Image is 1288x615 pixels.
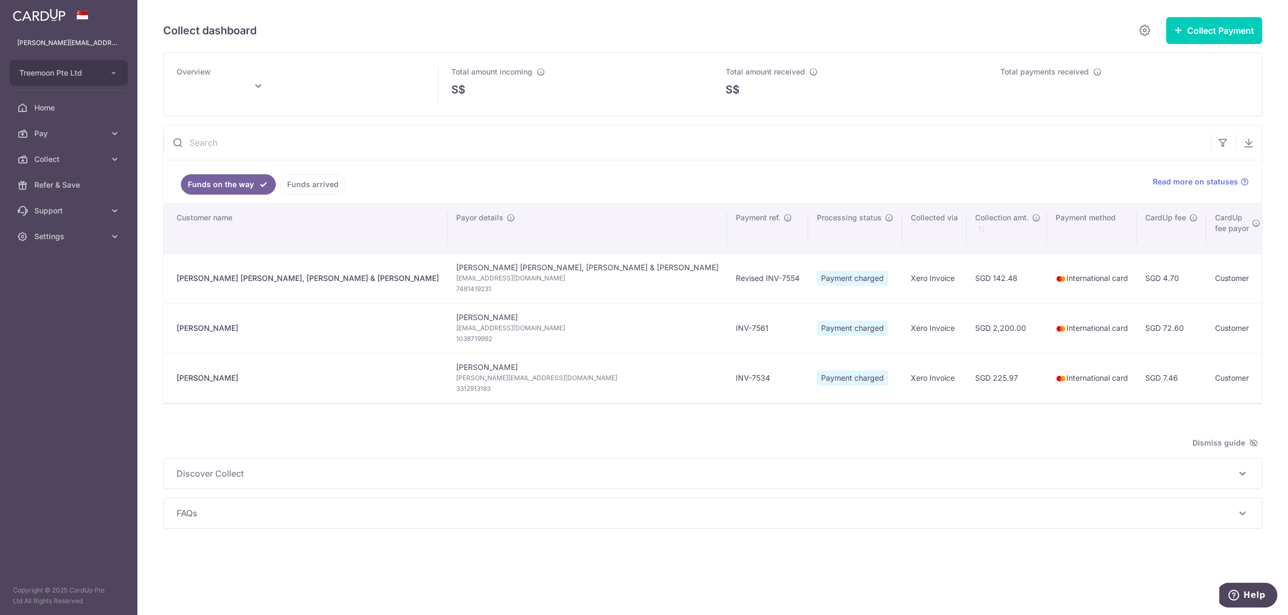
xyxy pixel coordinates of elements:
th: CardUp fee [1137,204,1206,253]
td: SGD 225.97 [967,353,1047,403]
span: 1038719992 [456,334,719,344]
button: Treemoon Pte Ltd [10,60,128,86]
span: Read more on statuses [1153,176,1238,187]
div: [PERSON_NAME] [177,373,439,383]
span: Total amount received [726,67,805,76]
td: International card [1047,303,1137,353]
span: Payment charged [817,371,888,386]
td: [PERSON_NAME] [PERSON_NAME], [PERSON_NAME] & [PERSON_NAME] [448,253,727,303]
span: Collection amt. [975,212,1029,223]
span: 3312913183 [456,383,719,394]
a: Read more on statuses [1153,176,1249,187]
a: Funds on the way [181,174,276,195]
span: [EMAIL_ADDRESS][DOMAIN_NAME] [456,273,719,284]
span: 7481419231 [456,284,719,294]
span: Dismiss guide [1192,436,1258,449]
span: Processing status [817,212,882,223]
th: Payment ref. [727,204,808,253]
span: Payment charged [817,271,888,286]
td: Xero Invoice [902,353,967,403]
div: [PERSON_NAME] [177,323,439,334]
td: [PERSON_NAME] [448,353,727,403]
td: SGD 72.60 [1137,303,1206,353]
span: [PERSON_NAME][EMAIL_ADDRESS][DOMAIN_NAME] [456,373,719,383]
th: Customer name [164,204,448,253]
th: Collected via [902,204,967,253]
p: [PERSON_NAME][EMAIL_ADDRESS][DOMAIN_NAME] [17,38,120,48]
span: FAQs [177,507,1236,520]
span: Treemoon Pte Ltd [19,68,99,78]
span: [EMAIL_ADDRESS][DOMAIN_NAME] [456,323,719,334]
img: mastercard-sm-87a3fd1e0bddd137fecb07648320f44c262e2538e7db6024463105ddbc961eb2.png [1056,323,1066,334]
div: [PERSON_NAME] [PERSON_NAME], [PERSON_NAME] & [PERSON_NAME] [177,273,439,284]
iframe: Opens a widget where you can find more information [1219,583,1277,610]
p: Discover Collect [177,467,1249,480]
p: FAQs [177,507,1249,520]
img: mastercard-sm-87a3fd1e0bddd137fecb07648320f44c262e2538e7db6024463105ddbc961eb2.png [1056,273,1066,284]
span: Payor details [456,212,503,223]
td: [PERSON_NAME] [448,303,727,353]
th: Processing status [808,204,902,253]
td: Customer [1206,303,1269,353]
span: Discover Collect [177,467,1236,480]
img: CardUp [13,9,65,21]
span: Payment ref. [736,212,780,223]
span: Help [24,8,46,17]
th: Collection amt. : activate to sort column ascending [967,204,1047,253]
th: Payment method [1047,204,1137,253]
td: SGD 4.70 [1137,253,1206,303]
span: Total payments received [1000,67,1089,76]
button: Collect Payment [1166,17,1262,44]
td: SGD 7.46 [1137,353,1206,403]
span: Overview [177,67,211,76]
span: Payment charged [817,321,888,336]
span: Settings [34,231,105,242]
td: International card [1047,253,1137,303]
td: SGD 142.48 [967,253,1047,303]
a: Funds arrived [280,174,346,195]
h5: Collect dashboard [163,22,257,39]
td: Customer [1206,353,1269,403]
td: INV-7561 [727,303,808,353]
img: mastercard-sm-87a3fd1e0bddd137fecb07648320f44c262e2538e7db6024463105ddbc961eb2.png [1056,373,1066,384]
span: S$ [726,81,740,98]
span: Home [34,102,105,113]
span: Total amount incoming [451,67,532,76]
span: S$ [451,81,465,98]
span: CardUp fee payor [1215,212,1249,234]
th: CardUpfee payor [1206,204,1269,253]
span: Pay [34,128,105,139]
td: Customer [1206,253,1269,303]
td: Xero Invoice [902,253,967,303]
td: Revised INV-7554 [727,253,808,303]
span: Support [34,205,105,216]
td: INV-7534 [727,353,808,403]
span: Refer & Save [34,180,105,190]
span: Collect [34,154,105,165]
td: Xero Invoice [902,303,967,353]
td: SGD 2,200.00 [967,303,1047,353]
span: CardUp fee [1145,212,1186,223]
input: Search [164,125,1210,160]
th: Payor details [448,204,727,253]
td: International card [1047,353,1137,403]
